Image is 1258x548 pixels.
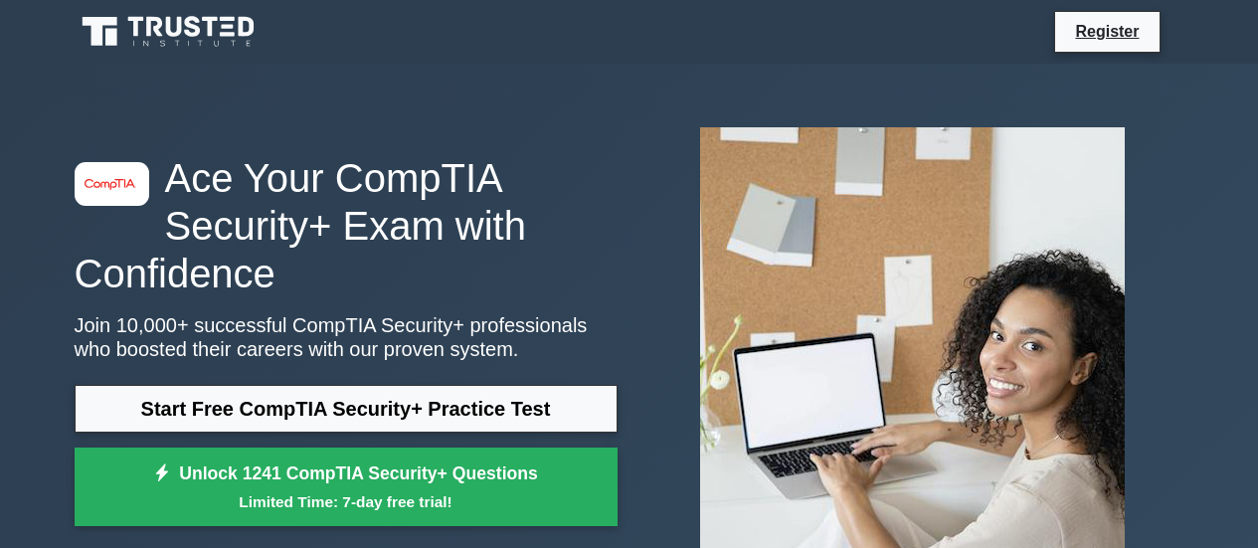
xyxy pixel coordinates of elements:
small: Limited Time: 7-day free trial! [99,490,593,513]
p: Join 10,000+ successful CompTIA Security+ professionals who boosted their careers with our proven... [75,313,618,361]
a: Register [1063,19,1151,44]
a: Start Free CompTIA Security+ Practice Test [75,385,618,433]
h1: Ace Your CompTIA Security+ Exam with Confidence [75,154,618,297]
a: Unlock 1241 CompTIA Security+ QuestionsLimited Time: 7-day free trial! [75,448,618,527]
